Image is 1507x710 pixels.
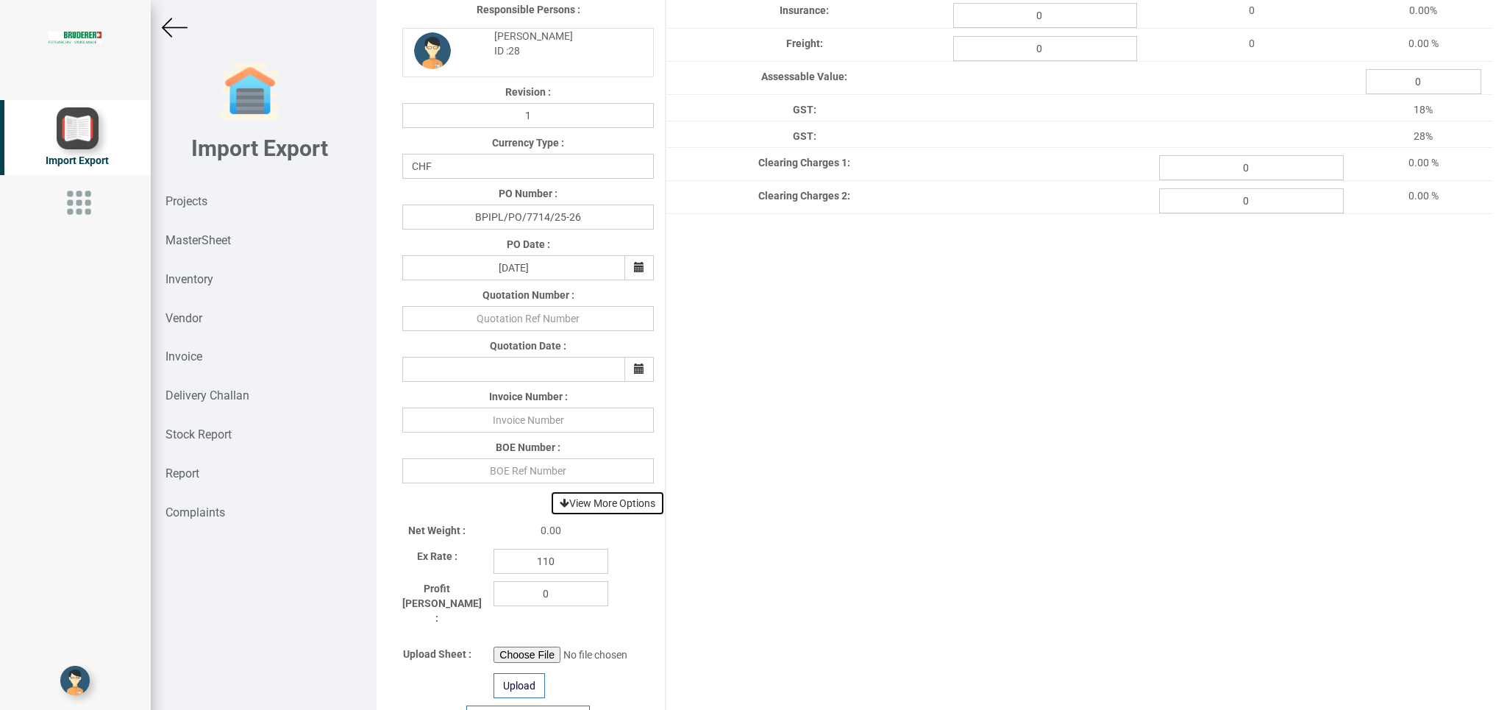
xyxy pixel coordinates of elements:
strong: Projects [165,194,207,208]
label: Quotation Date : [490,338,566,353]
strong: Vendor [165,311,202,325]
div: Upload [494,673,545,698]
label: Clearing Charges 2: [758,188,850,203]
label: Quotation Number : [482,288,574,302]
b: Import Export [191,135,328,161]
input: Revision [402,103,654,128]
label: Assessable Value: [761,69,847,84]
label: PO Date : [507,237,550,252]
label: Profit [PERSON_NAME] : [402,581,471,625]
strong: Invoice [165,349,202,363]
strong: Delivery Challan [165,388,249,402]
span: 0.00 [541,525,561,536]
strong: Complaints [165,505,225,519]
label: GST: [793,129,816,143]
span: 0.00% [1409,4,1437,16]
label: Upload Sheet : [403,647,471,661]
label: Currency Type : [492,135,564,150]
label: Clearing Charges 1: [758,155,850,170]
input: Quotation Ref Number [402,306,654,331]
span: 18% [1414,104,1433,116]
label: BOE Number : [496,440,560,455]
strong: Stock Report [165,427,232,441]
label: Insurance: [780,3,829,18]
label: Freight: [786,36,823,51]
input: Invoice Number [402,408,654,433]
span: 0.00 % [1408,190,1439,202]
a: View More Options [550,491,665,516]
label: Net Weight : [408,523,466,538]
label: Invoice Number : [489,389,568,404]
input: PO Number [402,205,654,230]
span: 0 [1249,4,1255,16]
label: Revision : [505,85,551,99]
label: Ex Rate : [417,549,457,564]
strong: Inventory [165,272,213,286]
span: 28% [1414,130,1433,142]
strong: Report [165,466,199,480]
div: [PERSON_NAME] ID : [483,29,643,58]
span: 0.00 % [1408,38,1439,49]
span: Import Export [46,155,109,166]
img: DP [414,32,451,69]
span: 0 [1249,38,1255,49]
strong: 28 [508,45,520,57]
label: Responsible Persons : [477,2,580,17]
input: BOE Ref Number [402,458,654,483]
label: GST: [793,102,816,117]
strong: MasterSheet [165,233,231,247]
label: PO Number : [499,186,557,201]
img: garage-closed.png [221,63,279,121]
span: 0.00 % [1408,157,1439,168]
